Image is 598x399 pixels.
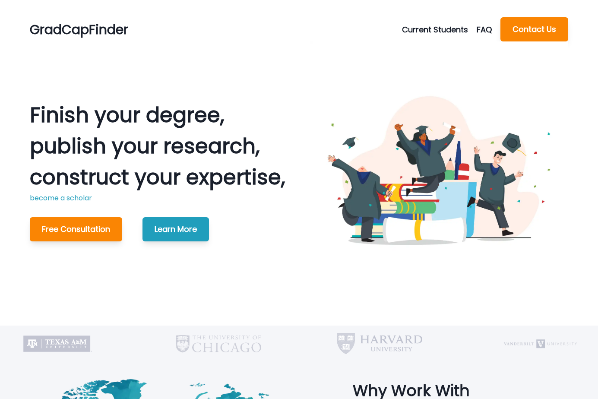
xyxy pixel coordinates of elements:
img: Vanderbilt University [498,326,583,362]
a: FAQ [477,24,500,35]
button: Contact Us [500,17,568,41]
button: Learn More [142,217,209,241]
img: University of Chicago [176,326,261,362]
p: GradCapFinder [30,20,128,39]
button: Current Students [402,24,477,35]
img: Harvard University [337,326,422,362]
p: become a scholar [30,193,285,203]
button: Free Consultation [30,217,122,241]
img: Graduating Students [310,41,568,300]
img: Texas A&M University [15,326,100,362]
p: Finish your degree, publish your research, construct your expertise, [30,100,285,193]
